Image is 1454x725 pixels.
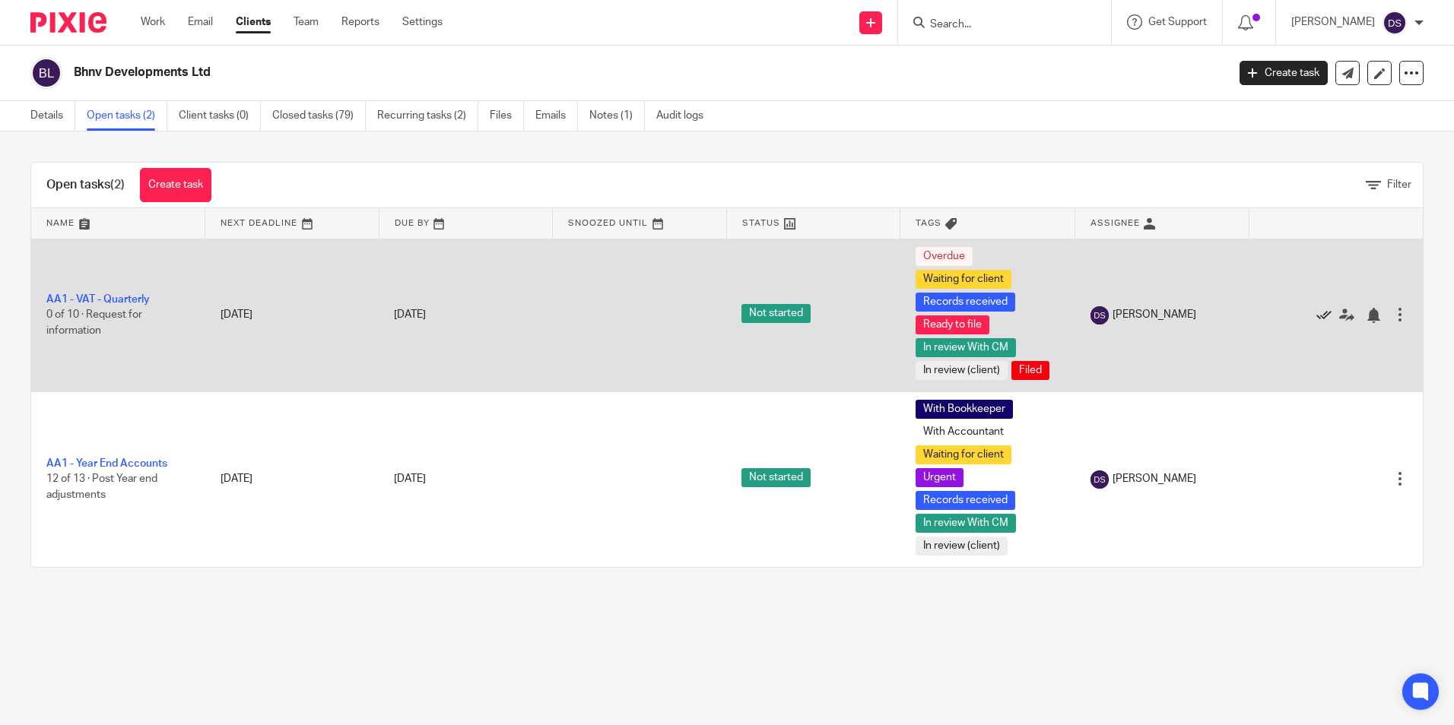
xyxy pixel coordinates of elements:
img: svg%3E [1383,11,1407,35]
a: Audit logs [656,101,715,131]
a: AA1 - VAT - Quarterly [46,294,150,305]
span: Ready to file [916,315,989,334]
span: [DATE] [394,309,426,320]
a: Recurring tasks (2) [377,101,478,131]
span: With Accountant [916,423,1011,442]
a: Mark as done [1316,307,1339,322]
span: Filter [1387,179,1411,190]
a: Files [490,101,524,131]
span: With Bookkeeper [916,400,1013,419]
a: Settings [402,14,443,30]
span: Snoozed Until [568,219,648,227]
a: Clients [236,14,271,30]
span: Records received [916,293,1015,312]
a: Reports [341,14,379,30]
a: Details [30,101,75,131]
img: svg%3E [1090,470,1109,489]
td: [DATE] [205,239,379,391]
span: (2) [110,179,125,191]
span: In review With CM [916,338,1016,357]
span: Records received [916,491,1015,510]
span: Waiting for client [916,270,1011,289]
span: 12 of 13 · Post Year end adjustments [46,473,157,500]
span: Not started [741,468,811,487]
a: Work [141,14,165,30]
span: Tags [916,219,941,227]
h1: Open tasks [46,177,125,193]
span: 0 of 10 · Request for information [46,309,142,336]
span: Not started [741,304,811,323]
td: [DATE] [205,391,379,567]
span: Get Support [1148,17,1207,27]
a: Notes (1) [589,101,645,131]
a: Emails [535,101,578,131]
a: Client tasks (0) [179,101,261,131]
span: In review (client) [916,537,1008,556]
span: [PERSON_NAME] [1113,471,1196,486]
a: Closed tasks (79) [272,101,366,131]
a: Email [188,14,213,30]
a: Create task [140,168,211,202]
img: Pixie [30,12,106,33]
span: In review With CM [916,514,1016,533]
p: [PERSON_NAME] [1291,14,1375,30]
span: [PERSON_NAME] [1113,307,1196,322]
a: AA1 - Year End Accounts [46,458,167,469]
span: [DATE] [394,473,426,484]
span: Overdue [916,247,973,266]
img: svg%3E [30,57,62,89]
a: Open tasks (2) [87,101,167,131]
span: Urgent [916,468,964,487]
input: Search [929,18,1065,32]
span: In review (client) [916,361,1008,380]
img: svg%3E [1090,306,1109,325]
a: Create task [1240,61,1328,85]
h2: Bhnv Developments Ltd [74,65,988,81]
a: Team [294,14,319,30]
span: Waiting for client [916,445,1011,464]
span: Status [742,219,780,227]
span: Filed [1011,361,1049,380]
